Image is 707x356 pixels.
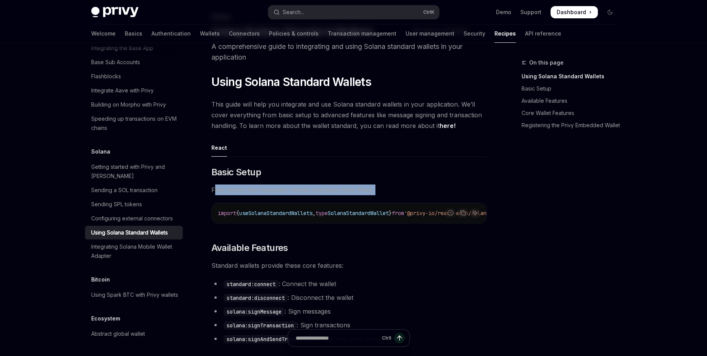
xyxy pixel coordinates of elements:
[91,86,154,95] div: Integrate Aave with Privy
[312,210,316,217] span: ,
[423,9,435,15] span: Ctrl K
[392,210,404,217] span: from
[525,24,561,43] a: API reference
[494,24,516,43] a: Recipes
[91,162,178,181] div: Getting started with Privy and [PERSON_NAME]
[91,186,158,195] div: Sending a SOL transaction
[211,242,288,254] span: Available Features
[91,114,178,133] div: Speeding up transactions on EVM chains
[496,8,511,16] a: Demo
[522,70,622,83] a: Using Solana Standard Wallets
[522,95,622,107] a: Available Features
[224,321,297,330] code: solana:signTransaction
[211,41,486,63] p: A comprehensive guide to integrating and using Solana standard wallets in your application
[85,112,183,135] a: Speeding up transactions on EVM chains
[91,290,178,299] div: Using Spark BTC with Privy wallets
[91,329,145,338] div: Abstract global wallet
[224,294,288,302] code: standard:disconnect
[316,210,328,217] span: type
[211,278,486,289] li: : Connect the wallet
[91,58,140,67] div: Base Sub Accounts
[200,24,220,43] a: Wallets
[296,330,379,346] input: Ask a question...
[85,240,183,263] a: Integrating Solana Mobile Wallet Adapter
[522,107,622,119] a: Core Wallet Features
[464,24,485,43] a: Security
[85,70,183,83] a: Flashblocks
[151,24,191,43] a: Authentication
[522,83,622,95] a: Basic Setup
[529,58,564,67] span: On this page
[224,280,279,288] code: standard:connect
[91,214,173,223] div: Configuring external connectors
[269,24,319,43] a: Policies & controls
[91,147,110,156] h5: Solana
[211,99,486,131] span: This guide will help you integrate and use Solana standard wallets in your application. We’ll cov...
[91,7,139,18] img: dark logo
[85,183,183,197] a: Sending a SOL transaction
[91,228,168,237] div: Using Solana Standard Wallets
[85,84,183,97] a: Integrate Aave with Privy
[211,306,486,317] li: : Sign messages
[91,314,120,323] h5: Ecosystem
[224,307,285,316] code: solana:signMessage
[85,226,183,239] a: Using Solana Standard Wallets
[91,100,166,109] div: Building on Morpho with Privy
[211,320,486,330] li: : Sign transactions
[551,6,598,18] a: Dashboard
[85,327,183,341] a: Abstract global wallet
[211,75,371,89] span: Using Solana Standard Wallets
[218,210,236,217] span: import
[85,55,183,69] a: Base Sub Accounts
[389,210,392,217] span: }
[458,208,468,218] button: Copy the contents from the code block
[268,5,439,19] button: Open search
[85,160,183,183] a: Getting started with Privy and [PERSON_NAME]
[211,139,227,157] div: React
[91,24,116,43] a: Welcome
[404,210,493,217] span: '@privy-io/react-auth/solana'
[283,8,304,17] div: Search...
[211,260,486,271] span: Standard wallets provide these core features:
[85,98,183,112] a: Building on Morpho with Privy
[406,24,454,43] a: User management
[440,122,456,130] a: here!
[125,24,142,43] a: Basics
[470,208,480,218] button: Ask AI
[91,242,178,261] div: Integrating Solana Mobile Wallet Adapter
[91,275,110,284] h5: Bitcoin
[85,212,183,225] a: Configuring external connectors
[85,288,183,302] a: Using Spark BTC with Privy wallets
[446,208,456,218] button: Report incorrect code
[328,24,396,43] a: Transaction management
[211,292,486,303] li: : Disconnect the wallet
[557,8,586,16] span: Dashboard
[85,197,183,211] a: Sending SPL tokens
[394,333,405,343] button: Send message
[604,6,616,18] button: Toggle dark mode
[211,184,486,195] span: First, import the necessary hooks and types from Privy:
[229,24,260,43] a: Connectors
[236,210,239,217] span: {
[522,119,622,131] a: Registering the Privy Embedded Wallet
[91,200,142,209] div: Sending SPL tokens
[91,72,121,81] div: Flashblocks
[239,210,312,217] span: useSolanaStandardWallets
[328,210,389,217] span: SolanaStandardWallet
[211,166,261,178] span: Basic Setup
[520,8,541,16] a: Support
